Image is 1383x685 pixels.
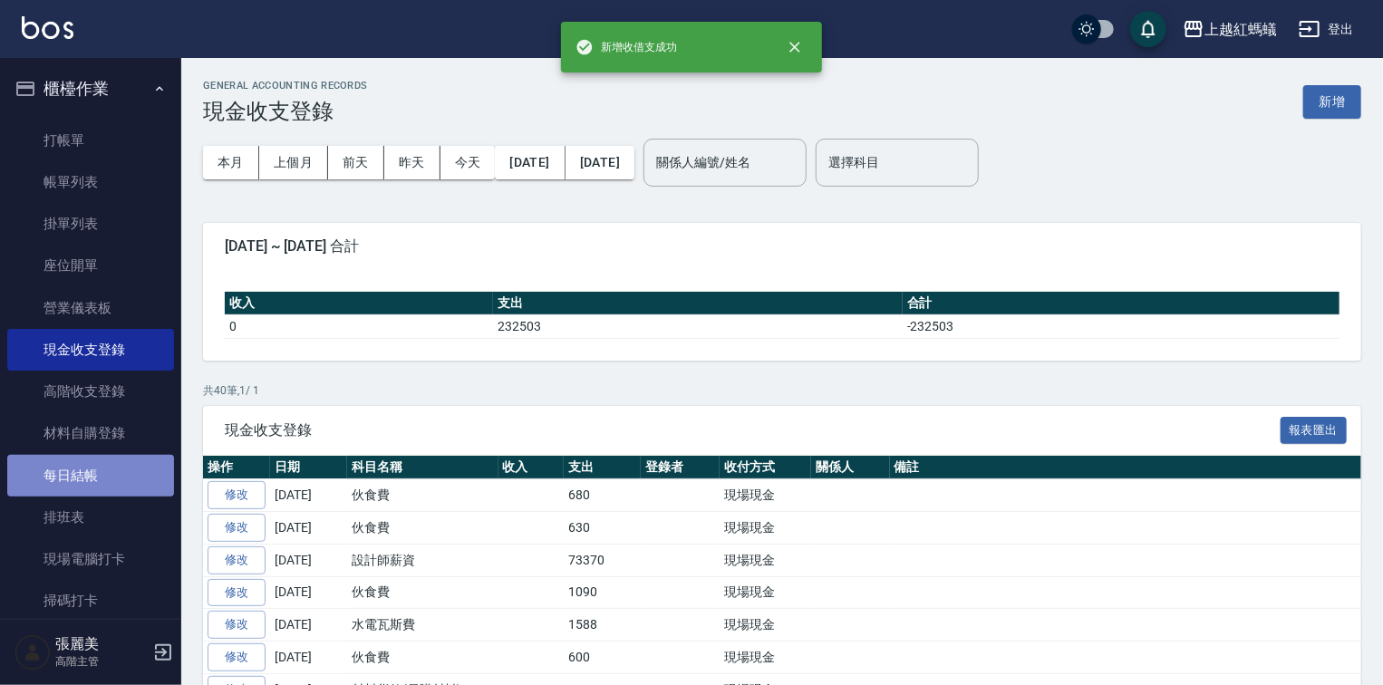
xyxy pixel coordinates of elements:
[7,65,174,112] button: 櫃檯作業
[495,146,565,179] button: [DATE]
[203,99,368,124] h3: 現金收支登錄
[720,642,811,674] td: 現場現金
[493,314,902,338] td: 232503
[720,512,811,545] td: 現場現金
[203,382,1361,399] p: 共 40 筆, 1 / 1
[347,609,498,642] td: 水電瓦斯費
[208,579,266,607] a: 修改
[775,27,815,67] button: close
[811,456,890,479] th: 關係人
[641,456,720,479] th: 登錄者
[203,146,259,179] button: 本月
[720,479,811,512] td: 現場現金
[259,146,328,179] button: 上個月
[564,576,641,609] td: 1090
[15,634,51,671] img: Person
[564,456,641,479] th: 支出
[564,609,641,642] td: 1588
[7,455,174,497] a: 每日結帳
[7,203,174,245] a: 掛單列表
[203,80,368,92] h2: GENERAL ACCOUNTING RECORDS
[270,544,347,576] td: [DATE]
[328,146,384,179] button: 前天
[270,479,347,512] td: [DATE]
[270,456,347,479] th: 日期
[1175,11,1284,48] button: 上越紅螞蟻
[55,653,148,670] p: 高階主管
[347,576,498,609] td: 伙食費
[498,456,565,479] th: 收入
[208,611,266,639] a: 修改
[208,546,266,574] a: 修改
[208,481,266,509] a: 修改
[903,292,1339,315] th: 合計
[225,421,1281,439] span: 現金收支登錄
[720,544,811,576] td: 現場現金
[347,544,498,576] td: 設計師薪資
[225,292,493,315] th: 收入
[493,292,902,315] th: 支出
[55,635,148,653] h5: 張麗美
[566,146,634,179] button: [DATE]
[564,642,641,674] td: 600
[1303,85,1361,119] button: 新增
[7,245,174,286] a: 座位開單
[270,642,347,674] td: [DATE]
[1281,417,1348,445] button: 報表匯出
[1303,92,1361,110] a: 新增
[903,314,1339,338] td: -232503
[270,512,347,545] td: [DATE]
[7,329,174,371] a: 現金收支登錄
[270,576,347,609] td: [DATE]
[347,456,498,479] th: 科目名稱
[7,580,174,622] a: 掃碼打卡
[384,146,440,179] button: 昨天
[564,544,641,576] td: 73370
[1130,11,1166,47] button: save
[22,16,73,39] img: Logo
[208,643,266,671] a: 修改
[7,412,174,454] a: 材料自購登錄
[575,38,677,56] span: 新增收借支成功
[347,479,498,512] td: 伙食費
[203,456,270,479] th: 操作
[720,609,811,642] td: 現場現金
[7,371,174,412] a: 高階收支登錄
[7,120,174,161] a: 打帳單
[890,456,1381,479] th: 備註
[7,161,174,203] a: 帳單列表
[1291,13,1361,46] button: 登出
[225,237,1339,256] span: [DATE] ~ [DATE] 合計
[7,497,174,538] a: 排班表
[347,512,498,545] td: 伙食費
[1281,420,1348,438] a: 報表匯出
[270,609,347,642] td: [DATE]
[208,514,266,542] a: 修改
[7,538,174,580] a: 現場電腦打卡
[347,642,498,674] td: 伙食費
[720,576,811,609] td: 現場現金
[720,456,811,479] th: 收付方式
[7,287,174,329] a: 營業儀表板
[225,314,493,338] td: 0
[1204,18,1277,41] div: 上越紅螞蟻
[564,479,641,512] td: 680
[440,146,496,179] button: 今天
[564,512,641,545] td: 630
